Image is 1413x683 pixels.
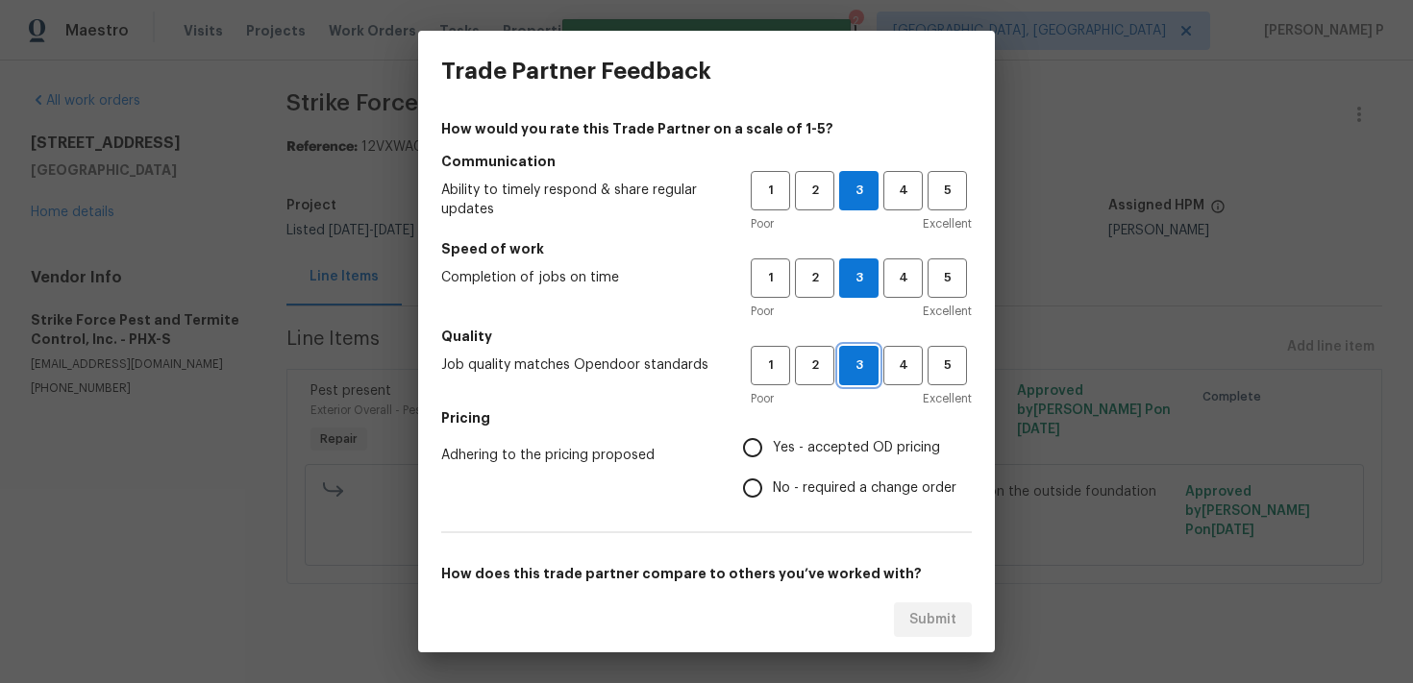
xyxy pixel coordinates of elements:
[883,258,923,298] button: 4
[773,438,940,458] span: Yes - accepted OD pricing
[751,389,774,408] span: Poor
[753,354,788,377] span: 1
[441,355,720,375] span: Job quality matches Opendoor standards
[795,171,834,210] button: 2
[923,302,972,321] span: Excellent
[441,327,972,346] h5: Quality
[930,180,965,202] span: 5
[751,258,790,298] button: 1
[840,180,878,202] span: 3
[923,214,972,233] span: Excellent
[840,267,878,289] span: 3
[441,268,720,287] span: Completion of jobs on time
[885,180,921,202] span: 4
[885,267,921,289] span: 4
[930,354,965,377] span: 5
[928,171,967,210] button: 5
[743,427,972,508] div: Pricing
[923,389,972,408] span: Excellent
[928,346,967,385] button: 5
[751,214,774,233] span: Poor
[840,354,878,377] span: 3
[930,267,965,289] span: 5
[441,408,972,427] h5: Pricing
[928,258,967,298] button: 5
[885,354,921,377] span: 4
[797,267,832,289] span: 2
[795,346,834,385] button: 2
[441,119,972,138] h4: How would you rate this Trade Partner on a scale of 1-5?
[751,302,774,321] span: Poor
[441,564,972,583] h5: How does this trade partner compare to others you’ve worked with?
[839,346,879,385] button: 3
[753,180,788,202] span: 1
[441,446,712,465] span: Adhering to the pricing proposed
[795,258,834,298] button: 2
[839,258,879,298] button: 3
[797,354,832,377] span: 2
[883,171,923,210] button: 4
[751,171,790,210] button: 1
[441,152,972,171] h5: Communication
[441,181,720,219] span: Ability to timely respond & share regular updates
[441,58,711,85] h3: Trade Partner Feedback
[751,346,790,385] button: 1
[753,267,788,289] span: 1
[839,171,879,210] button: 3
[441,239,972,258] h5: Speed of work
[773,478,956,499] span: No - required a change order
[797,180,832,202] span: 2
[883,346,923,385] button: 4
